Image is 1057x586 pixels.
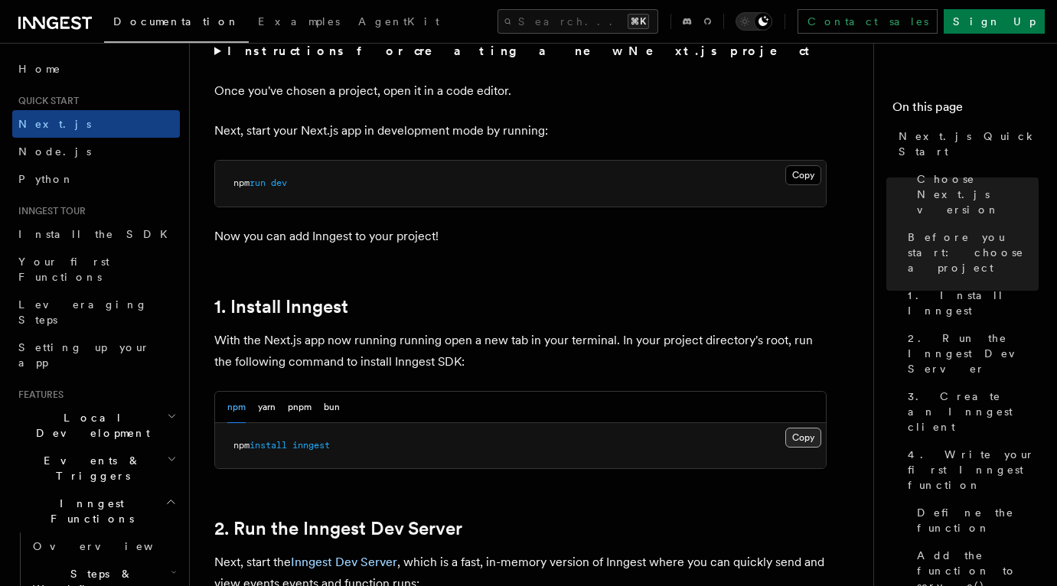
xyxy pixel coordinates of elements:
[233,440,250,451] span: npm
[18,145,91,158] span: Node.js
[18,61,61,77] span: Home
[214,80,827,102] p: Once you've chosen a project, open it in a code editor.
[18,173,74,185] span: Python
[292,440,330,451] span: inngest
[944,9,1045,34] a: Sign Up
[899,129,1039,159] span: Next.js Quick Start
[12,447,180,490] button: Events & Triggers
[902,324,1039,383] a: 2. Run the Inngest Dev Server
[18,298,148,326] span: Leveraging Steps
[113,15,240,28] span: Documentation
[214,518,462,539] a: 2. Run the Inngest Dev Server
[18,118,91,130] span: Next.js
[12,205,86,217] span: Inngest tour
[908,230,1039,275] span: Before you start: choose a project
[12,334,180,376] a: Setting up your app
[214,296,348,317] a: 1. Install Inngest
[12,496,165,526] span: Inngest Functions
[902,223,1039,282] a: Before you start: choose a project
[18,256,109,283] span: Your first Functions
[892,98,1039,122] h4: On this page
[12,95,79,107] span: Quick start
[214,41,827,62] summary: Instructions for creating a new Next.js project
[628,14,649,29] kbd: ⌘K
[324,392,340,423] button: bun
[27,532,180,560] a: Overview
[227,392,246,423] button: npm
[250,440,287,451] span: install
[12,220,180,248] a: Install the SDK
[498,9,658,34] button: Search...⌘K
[227,44,816,58] strong: Instructions for creating a new Next.js project
[12,410,167,441] span: Local Development
[214,226,827,247] p: Now you can add Inngest to your project!
[902,282,1039,324] a: 1. Install Inngest
[892,122,1039,165] a: Next.js Quick Start
[214,120,827,142] p: Next, start your Next.js app in development mode by running:
[908,288,1039,318] span: 1. Install Inngest
[18,341,150,369] span: Setting up your app
[785,428,821,448] button: Copy
[908,447,1039,493] span: 4. Write your first Inngest function
[12,490,180,532] button: Inngest Functions
[358,15,439,28] span: AgentKit
[18,228,177,240] span: Install the SDK
[291,555,397,569] a: Inngest Dev Server
[12,248,180,291] a: Your first Functions
[911,165,1039,223] a: Choose Next.js version
[250,177,266,188] span: run
[917,171,1039,217] span: Choose Next.js version
[12,389,64,401] span: Features
[785,165,821,185] button: Copy
[258,15,340,28] span: Examples
[908,389,1039,435] span: 3. Create an Inngest client
[349,5,449,41] a: AgentKit
[214,330,827,373] p: With the Next.js app now running running open a new tab in your terminal. In your project directo...
[12,165,180,193] a: Python
[271,177,287,188] span: dev
[12,453,167,483] span: Events & Triggers
[249,5,349,41] a: Examples
[917,505,1039,536] span: Define the function
[258,392,276,423] button: yarn
[902,441,1039,499] a: 4. Write your first Inngest function
[908,330,1039,376] span: 2. Run the Inngest Dev Server
[12,138,180,165] a: Node.js
[902,383,1039,441] a: 3. Create an Inngest client
[798,9,938,34] a: Contact sales
[104,5,249,43] a: Documentation
[911,499,1039,542] a: Define the function
[12,110,180,138] a: Next.js
[12,55,180,83] a: Home
[12,291,180,334] a: Leveraging Steps
[288,392,312,423] button: pnpm
[33,540,191,552] span: Overview
[233,177,250,188] span: npm
[736,12,772,31] button: Toggle dark mode
[12,404,180,447] button: Local Development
